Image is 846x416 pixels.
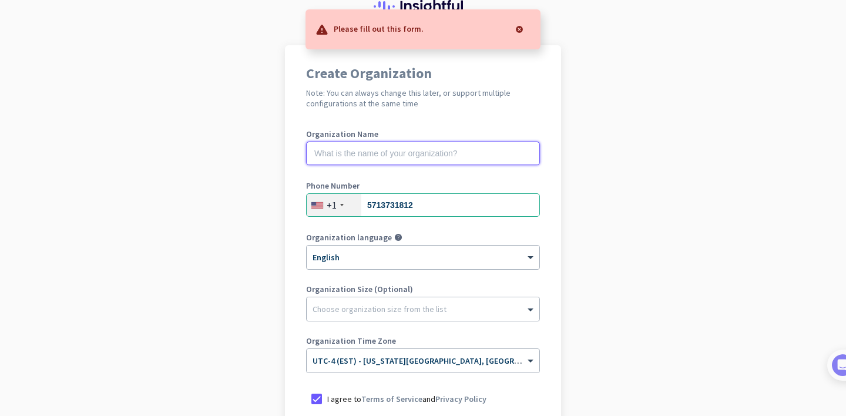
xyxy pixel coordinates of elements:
[306,88,540,109] h2: Note: You can always change this later, or support multiple configurations at the same time
[306,337,540,345] label: Organization Time Zone
[306,142,540,165] input: What is the name of your organization?
[306,130,540,138] label: Organization Name
[306,182,540,190] label: Phone Number
[306,285,540,293] label: Organization Size (Optional)
[306,66,540,80] h1: Create Organization
[361,394,422,404] a: Terms of Service
[306,233,392,241] label: Organization language
[394,233,402,241] i: help
[327,199,337,211] div: +1
[306,193,540,217] input: 201-555-0123
[327,393,486,405] p: I agree to and
[334,22,424,34] p: Please fill out this form.
[435,394,486,404] a: Privacy Policy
